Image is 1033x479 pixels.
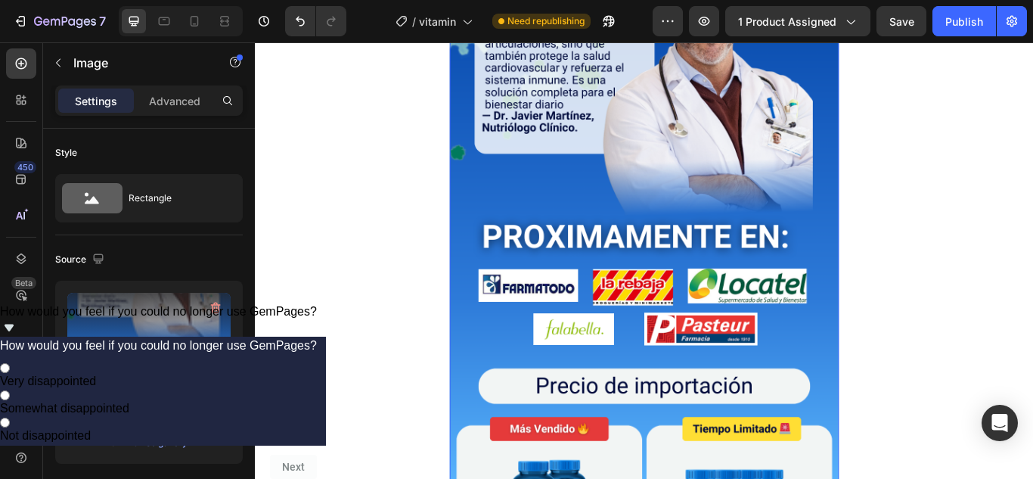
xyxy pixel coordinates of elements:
[255,42,1033,479] iframe: Design area
[945,14,983,30] div: Publish
[725,6,870,36] button: 1 product assigned
[55,146,77,160] div: Style
[149,93,200,109] p: Advanced
[738,14,836,30] span: 1 product assigned
[507,14,585,28] span: Need republishing
[889,15,914,28] span: Save
[55,250,107,270] div: Source
[6,6,113,36] button: 7
[14,161,36,173] div: 450
[11,277,36,289] div: Beta
[419,14,456,30] span: vitamin
[932,6,996,36] button: Publish
[75,93,117,109] p: Settings
[876,6,926,36] button: Save
[99,12,106,30] p: 7
[412,14,416,30] span: /
[73,54,202,72] p: Image
[285,6,346,36] div: Undo/Redo
[982,405,1018,441] div: Open Intercom Messenger
[129,181,221,216] div: Rectangle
